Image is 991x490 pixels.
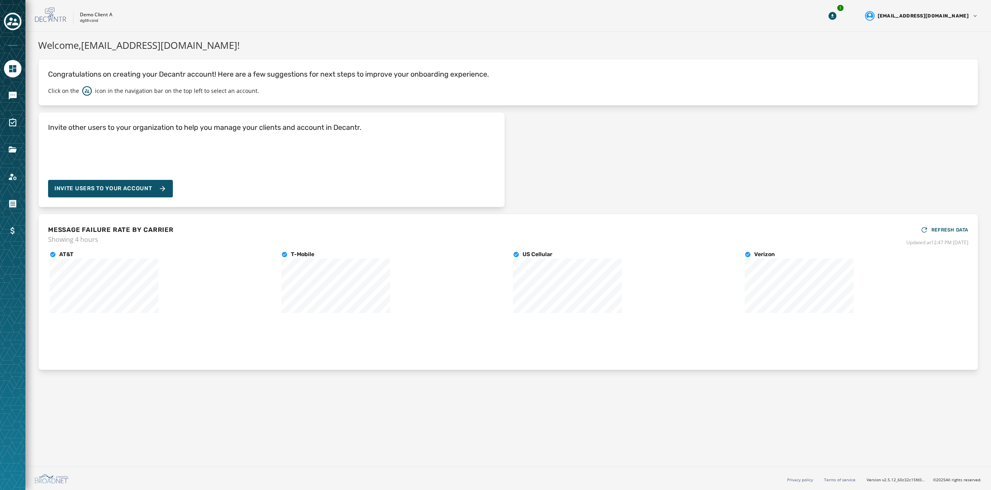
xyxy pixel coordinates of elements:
[4,222,21,239] a: Navigate to Billing
[80,12,112,18] p: Demo Client A
[4,13,21,30] button: Toggle account select drawer
[80,18,98,24] p: dgt8vznd
[48,180,173,197] button: Invite Users to your account
[48,235,174,244] span: Showing 4 hours
[754,251,775,259] h4: Verizon
[878,13,969,19] span: [EMAIL_ADDRESS][DOMAIN_NAME]
[291,251,314,259] h4: T-Mobile
[38,38,978,52] h1: Welcome, [EMAIL_ADDRESS][DOMAIN_NAME] !
[4,87,21,104] a: Navigate to Messaging
[54,185,152,193] span: Invite Users to your account
[824,477,856,482] a: Terms of service
[882,477,927,483] span: v2.5.12_60c32c15fd37978ea97d18c88c1d5e69e1bdb78b
[59,251,74,259] h4: AT&T
[48,122,362,133] h4: Invite other users to your organization to help you manage your clients and account in Decantr.
[48,69,968,80] p: Congratulations on creating your Decantr account! Here are a few suggestions for next steps to im...
[4,195,21,212] a: Navigate to Orders
[4,168,21,185] a: Navigate to Account
[825,9,840,23] button: Download Menu
[787,477,813,482] a: Privacy policy
[836,4,844,12] div: 1
[906,239,968,246] span: Updated at 12:47 PM [DATE]
[95,87,259,95] p: icon in the navigation bar on the top left to select an account.
[4,141,21,158] a: Navigate to Files
[862,8,981,24] button: User settings
[933,477,981,482] span: © 2025 All rights reserved.
[4,114,21,131] a: Navigate to Surveys
[931,227,968,233] span: REFRESH DATA
[920,224,968,236] button: REFRESH DATA
[48,225,174,235] h4: MESSAGE FAILURE RATE BY CARRIER
[867,477,927,483] span: Version
[523,251,552,259] h4: US Cellular
[48,87,79,95] p: Click on the
[4,60,21,77] a: Navigate to Home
